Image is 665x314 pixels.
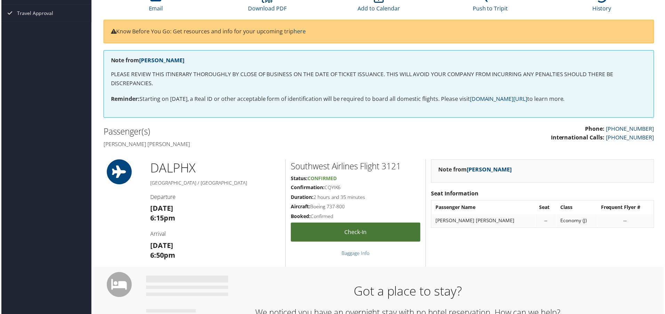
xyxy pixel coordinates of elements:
strong: International Calls: [552,134,606,142]
h4: [PERSON_NAME] [PERSON_NAME] [103,141,374,148]
h5: [GEOGRAPHIC_DATA] / [GEOGRAPHIC_DATA] [150,180,280,187]
th: Seat [537,202,558,215]
strong: Status: [291,176,307,182]
strong: Seat Information [432,191,479,198]
strong: Phone: [586,126,606,133]
strong: Aircraft: [291,204,310,211]
h5: Confirmed [291,214,421,221]
strong: Confirmation: [291,185,325,192]
strong: Duration: [291,195,313,201]
strong: [DATE] [150,242,173,251]
a: [PERSON_NAME] [138,57,184,64]
td: [PERSON_NAME] [PERSON_NAME] [433,215,536,228]
div: -- [602,218,651,225]
a: Baggage Info [342,251,370,257]
strong: Note from [439,166,513,174]
strong: Note from [110,57,184,64]
a: here [294,27,306,35]
h5: 2 hours and 35 minutes [291,195,421,202]
td: Economy (J) [558,215,598,228]
div: -- [540,218,554,225]
strong: 6:15pm [150,214,175,224]
h2: Passenger(s) [103,126,374,138]
h5: CQYIK6 [291,185,421,192]
strong: 6:50pm [150,251,175,261]
h4: Departure [150,194,280,202]
a: [DOMAIN_NAME][URL] [471,95,528,103]
span: Travel Approval [16,5,52,22]
a: [PHONE_NUMBER] [607,126,656,133]
h5: Boeing 737-800 [291,204,421,211]
p: Know Before You Go: Get resources and info for your upcoming trip [110,27,648,36]
span: Confirmed [307,176,337,182]
strong: Reminder: [110,95,139,103]
strong: [DATE] [150,204,173,214]
th: Passenger Name [433,202,536,215]
p: Starting on [DATE], a Real ID or other acceptable form of identification will be required to boar... [110,95,648,104]
th: Class [558,202,598,215]
h1: DAL PHX [150,160,280,177]
a: [PERSON_NAME] [467,166,513,174]
th: Frequent Flyer # [599,202,655,215]
p: PLEASE REVIEW THIS ITINERARY THOROUGHLY BY CLOSE OF BUSINESS ON THE DATE OF TICKET ISSUANCE. THIS... [110,70,648,88]
a: Check-in [291,224,421,243]
h2: Southwest Airlines Flight 3121 [291,161,421,173]
h4: Arrival [150,231,280,239]
strong: Booked: [291,214,311,220]
a: [PHONE_NUMBER] [607,134,656,142]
